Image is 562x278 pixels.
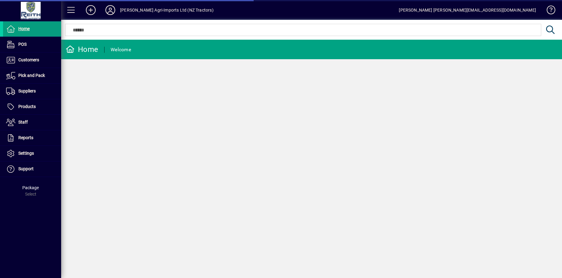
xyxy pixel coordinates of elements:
button: Add [81,5,101,16]
a: POS [3,37,61,52]
span: Settings [18,151,34,156]
a: Pick and Pack [3,68,61,83]
span: POS [18,42,27,47]
div: [PERSON_NAME] [PERSON_NAME][EMAIL_ADDRESS][DOMAIN_NAME] [399,5,536,15]
span: Package [22,185,39,190]
a: Knowledge Base [542,1,554,21]
a: Support [3,161,61,177]
span: Pick and Pack [18,73,45,78]
a: Products [3,99,61,114]
span: Customers [18,57,39,62]
div: Home [66,45,98,54]
span: Suppliers [18,88,36,93]
span: Reports [18,135,33,140]
a: Customers [3,52,61,68]
span: Products [18,104,36,109]
a: Staff [3,115,61,130]
a: Settings [3,146,61,161]
span: Staff [18,120,28,125]
span: Support [18,166,34,171]
div: [PERSON_NAME] Agri-Imports Ltd (NZ Tractors) [120,5,214,15]
span: Home [18,26,30,31]
a: Reports [3,130,61,146]
div: Welcome [111,45,131,55]
a: Suppliers [3,84,61,99]
button: Profile [101,5,120,16]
